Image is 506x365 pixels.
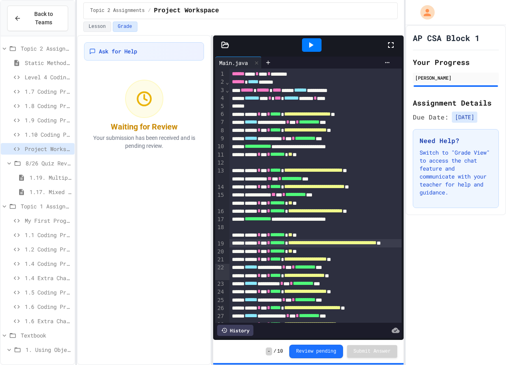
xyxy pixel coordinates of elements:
div: 7 [215,118,225,126]
button: Submit Answer [347,345,397,358]
span: Project Workspace [154,6,219,16]
div: History [217,325,253,336]
div: 23 [215,280,225,288]
div: 28 [215,321,225,329]
div: 8 [215,127,225,135]
div: 19 [215,240,225,248]
div: 22 [215,264,225,280]
div: 4 [215,94,225,102]
span: Due Date: [413,112,449,122]
div: 11 [215,151,225,159]
span: 1.6 Coding Practice [25,302,71,311]
button: Grade [113,22,137,32]
span: 1.4 Extra Challenge Problem [25,274,71,282]
span: Topic 2 Assignments [90,8,145,14]
div: 26 [215,304,225,312]
button: Back to Teams [7,6,68,31]
span: 1. Using Objects and Methods [25,345,71,354]
h3: Need Help? [420,136,492,145]
span: Fold line [225,87,229,93]
span: 1.4 Coding Practice [25,259,71,268]
span: Topic 1 Assignments [21,202,71,210]
div: My Account [412,3,437,22]
span: 1.1 Coding Practice [25,231,71,239]
span: Textbook [21,331,71,339]
span: Topic 2 Assignments [21,44,71,53]
p: Switch to "Grade View" to access the chat feature and communicate with your teacher for help and ... [420,149,492,196]
div: 9 [215,135,225,143]
h2: Assignment Details [413,97,499,108]
div: 18 [215,224,225,240]
span: 1.5 Coding Practice [25,288,71,296]
span: Submit Answer [353,348,391,355]
div: [PERSON_NAME] [415,74,496,81]
h2: Your Progress [413,57,499,68]
div: 27 [215,312,225,320]
button: Lesson [83,22,111,32]
div: 10 [215,143,225,151]
div: 6 [215,110,225,118]
div: 17 [215,216,225,224]
div: Main.java [215,59,252,67]
span: / [274,348,277,355]
iframe: chat widget [473,333,498,357]
div: 12 [215,159,225,167]
div: 14 [215,183,225,191]
span: Ask for Help [99,47,137,55]
button: Review pending [289,345,343,358]
span: Static Method Demo [25,59,71,67]
span: - [266,347,272,355]
span: Back to Teams [26,10,61,27]
div: 21 [215,256,225,264]
div: 25 [215,296,225,304]
span: 8/26 Quiz Review [25,159,71,167]
h1: AP CSA Block 1 [413,32,480,43]
span: 10 [277,348,283,355]
span: 1.19. Multiple Choice Exercises for Unit 1a (1.1-1.6) [29,173,71,182]
span: 1.6 Extra Challenge Problem [25,317,71,325]
div: Main.java [215,57,262,69]
div: 24 [215,288,225,296]
div: 15 [215,191,225,208]
span: 1.17. Mixed Up Code Practice 1.1-1.6 [29,188,71,196]
span: Project Workspace [25,145,71,153]
div: 16 [215,208,225,216]
span: Fold line [225,79,229,85]
div: 5 [215,102,225,110]
span: 1.9 Coding Practice [25,116,71,124]
span: My First Program [25,216,71,225]
iframe: chat widget [440,298,498,332]
div: 2 [215,78,225,86]
span: / [148,8,151,14]
span: 1.2 Coding Practice [25,245,71,253]
div: Waiting for Review [111,121,178,132]
div: 1 [215,70,225,78]
span: Level 4 Coding Challenge [25,73,71,81]
span: 1.8 Coding Practice [25,102,71,110]
div: 20 [215,248,225,256]
div: 13 [215,167,225,183]
span: 1.10 Coding Practice [25,130,71,139]
span: [DATE] [452,112,477,123]
div: 3 [215,86,225,94]
span: 1.7 Coding Practice [25,87,71,96]
p: Your submission has been received and is pending review. [89,134,199,150]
